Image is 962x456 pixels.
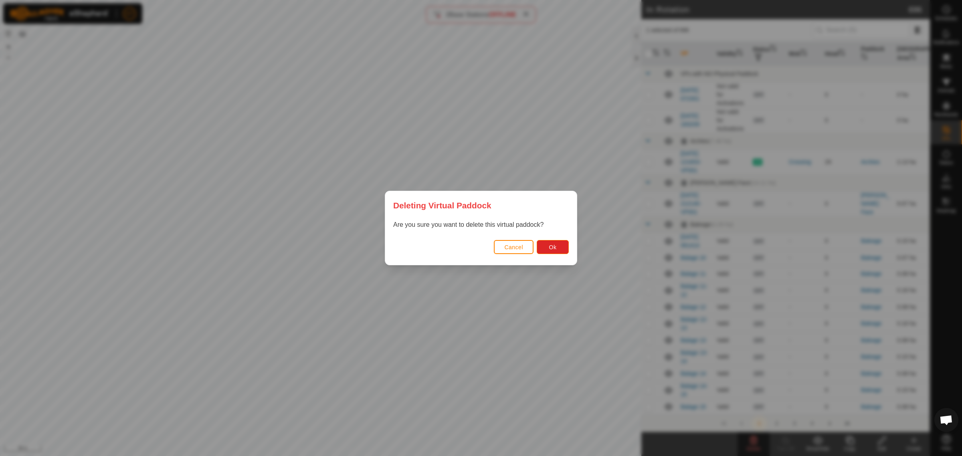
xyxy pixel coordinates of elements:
[549,244,557,250] span: Ok
[504,244,523,250] span: Cancel
[393,199,491,212] span: Deleting Virtual Paddock
[537,240,569,254] button: Ok
[393,220,569,230] p: Are you sure you want to delete this virtual paddock?
[494,240,534,254] button: Cancel
[934,408,958,432] a: Open chat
